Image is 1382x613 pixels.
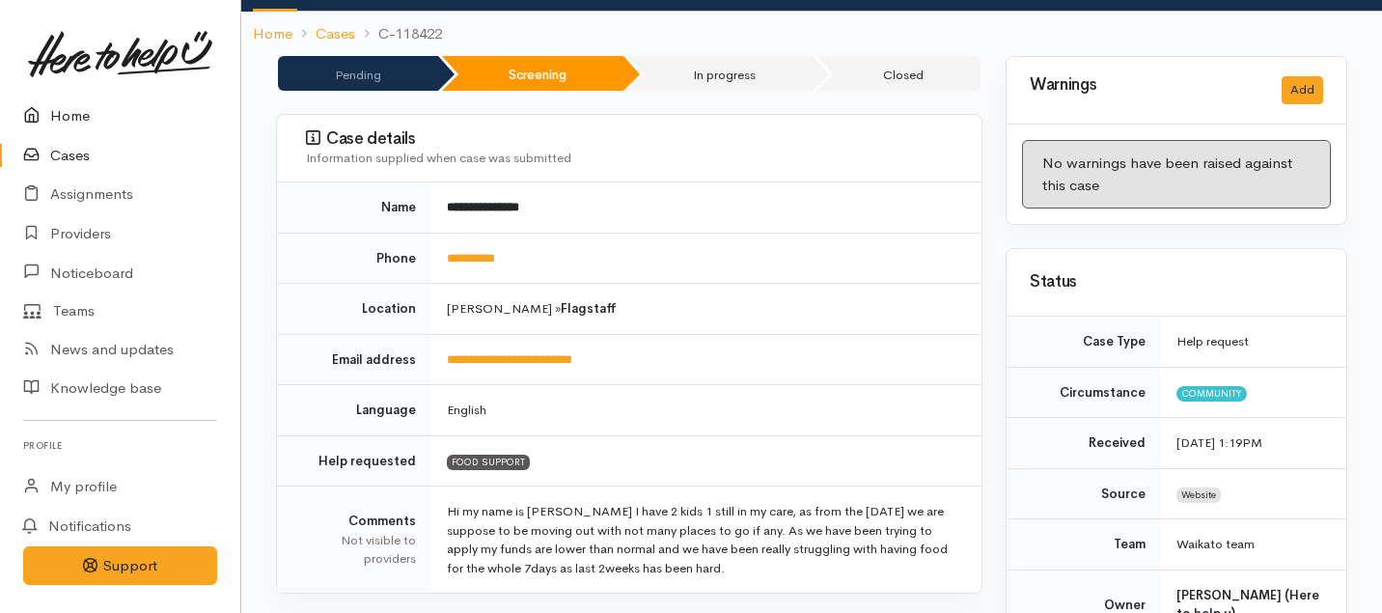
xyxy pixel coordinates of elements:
[306,149,958,168] div: Information supplied when case was submitted
[278,56,438,91] li: Pending
[300,531,416,569] div: Not visible to providers
[627,56,814,91] li: In progress
[306,129,958,149] h3: Case details
[277,487,431,594] td: Comments
[1007,519,1161,571] td: Team
[1030,76,1258,95] h3: Warnings
[1176,386,1247,402] span: Community
[1007,468,1161,519] td: Source
[1176,434,1262,451] time: [DATE] 1:19PM
[442,56,623,91] li: Screening
[1007,418,1161,469] td: Received
[277,334,431,385] td: Email address
[816,56,981,91] li: Closed
[447,455,530,470] span: FOOD SUPPORT
[23,546,217,586] button: Support
[277,435,431,487] td: Help requested
[431,385,981,436] td: English
[1007,367,1161,418] td: Circumstance
[277,233,431,284] td: Phone
[316,23,355,45] a: Cases
[1282,76,1323,104] button: Add
[431,487,981,594] td: Hi my name is [PERSON_NAME] I have 2 kids 1 still in my care, as from the [DATE] we are suppose t...
[1022,140,1331,209] div: No warnings have been raised against this case
[1007,317,1161,367] td: Case Type
[241,12,1382,57] nav: breadcrumb
[253,23,292,45] a: Home
[277,284,431,335] td: Location
[1161,317,1346,367] td: Help request
[23,432,217,459] h6: Profile
[1176,536,1255,552] span: Waikato team
[561,300,617,317] b: Flagstaff
[1030,273,1323,292] h3: Status
[447,300,617,317] span: [PERSON_NAME] »
[277,385,431,436] td: Language
[355,23,442,45] li: C-118422
[1176,488,1221,503] span: Website
[277,182,431,233] td: Name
